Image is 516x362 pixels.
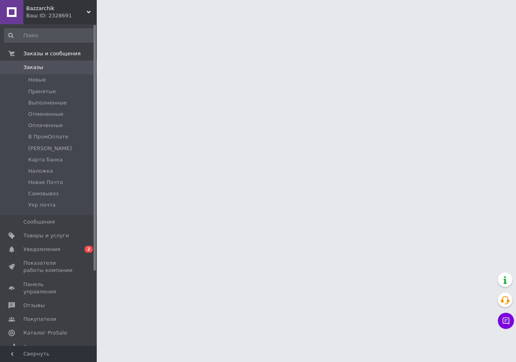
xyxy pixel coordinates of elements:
span: Товары и услуги [23,232,69,239]
span: Укр почта [28,201,56,209]
input: Поиск [4,28,95,43]
span: Покупатели [23,316,56,323]
span: Уведомления [23,246,60,253]
span: Показатели работы компании [23,259,75,274]
span: Самовывоз [28,190,58,197]
span: Аналитика [23,343,53,351]
span: Сообщения [23,218,55,226]
span: Bazzarchik [26,5,87,12]
button: Чат с покупателем [498,313,514,329]
span: Каталог ProSale [23,329,67,337]
span: Заказы [23,64,43,71]
span: Принятые [28,88,56,95]
span: Новая Почта [28,179,63,186]
span: Оплаченные [28,122,63,129]
span: 2 [85,246,93,253]
span: Новые [28,76,46,84]
span: Наложка [28,167,53,175]
div: Ваш ID: 2328691 [26,12,97,19]
span: Отзывы [23,302,45,309]
span: Карта банка [28,156,62,163]
span: Отмененные [28,111,63,118]
span: Панель управления [23,281,75,295]
span: [PERSON_NAME] [28,145,72,152]
span: В ПромОплате [28,133,68,140]
span: Выполненные [28,99,67,107]
span: Заказы и сообщения [23,50,81,57]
